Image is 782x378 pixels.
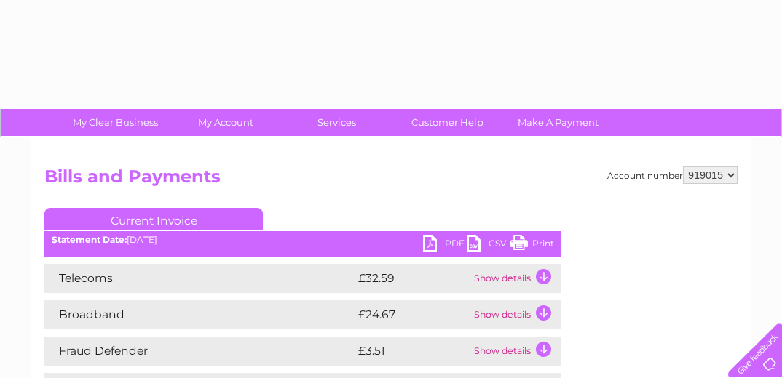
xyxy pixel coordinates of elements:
[498,109,618,136] a: Make A Payment
[44,300,355,329] td: Broadband
[52,234,127,245] b: Statement Date:
[470,300,561,329] td: Show details
[355,300,470,329] td: £24.67
[44,166,738,194] h2: Bills and Payments
[510,235,554,256] a: Print
[423,235,467,256] a: PDF
[44,264,355,293] td: Telecoms
[44,235,561,245] div: [DATE]
[467,235,510,256] a: CSV
[387,109,507,136] a: Customer Help
[277,109,397,136] a: Services
[55,109,175,136] a: My Clear Business
[355,337,470,366] td: £3.51
[470,337,561,366] td: Show details
[44,337,355,366] td: Fraud Defender
[355,264,470,293] td: £32.59
[470,264,561,293] td: Show details
[607,166,738,184] div: Account number
[166,109,286,136] a: My Account
[44,208,263,230] a: Current Invoice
